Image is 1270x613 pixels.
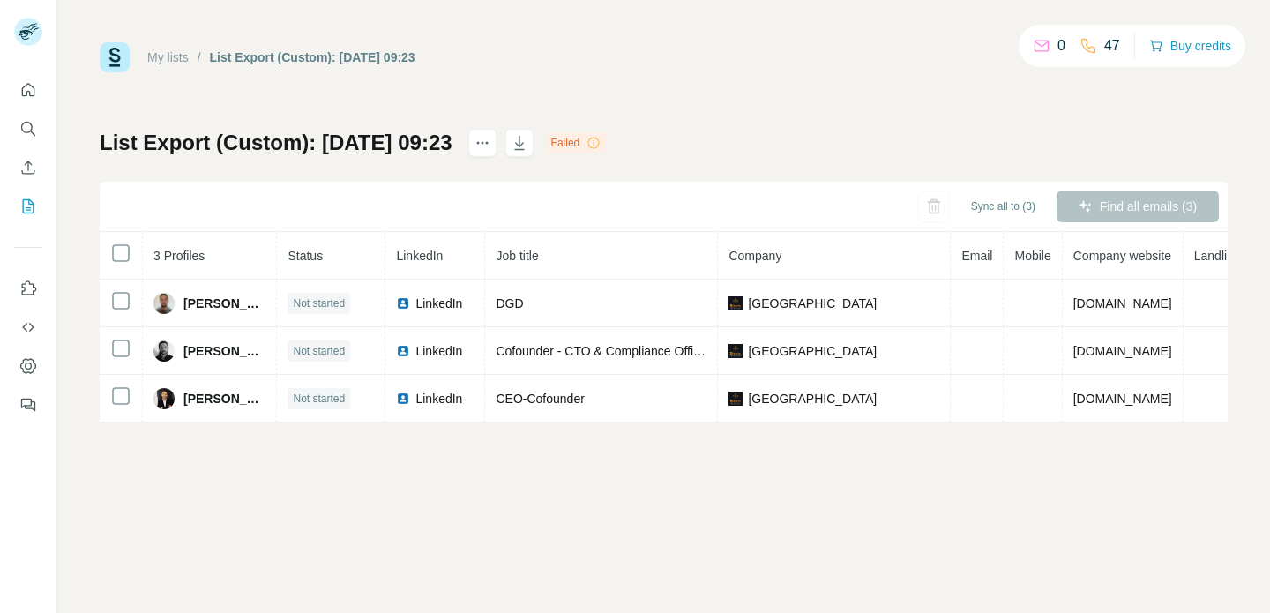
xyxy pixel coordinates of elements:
[288,249,323,263] span: Status
[183,295,265,312] span: [PERSON_NAME]
[1014,249,1050,263] span: Mobile
[546,132,607,153] div: Failed
[971,198,1035,214] span: Sync all to (3)
[496,392,584,406] span: CEO-Cofounder
[415,295,462,312] span: LinkedIn
[198,49,201,66] li: /
[153,293,175,314] img: Avatar
[183,342,265,360] span: [PERSON_NAME]
[748,342,877,360] span: [GEOGRAPHIC_DATA]
[468,129,497,157] button: actions
[14,350,42,382] button: Dashboard
[961,249,992,263] span: Email
[1073,392,1172,406] span: [DOMAIN_NAME]
[496,296,523,310] span: DGD
[1057,35,1065,56] p: 0
[14,311,42,343] button: Use Surfe API
[728,392,743,406] img: company-logo
[728,249,781,263] span: Company
[1073,249,1171,263] span: Company website
[14,389,42,421] button: Feedback
[1104,35,1120,56] p: 47
[415,342,462,360] span: LinkedIn
[210,49,415,66] div: List Export (Custom): [DATE] 09:23
[748,390,877,407] span: [GEOGRAPHIC_DATA]
[100,42,130,72] img: Surfe Logo
[153,388,175,409] img: Avatar
[183,390,265,407] span: [PERSON_NAME]
[396,344,410,358] img: LinkedIn logo
[293,295,345,311] span: Not started
[100,129,452,157] h1: List Export (Custom): [DATE] 09:23
[14,74,42,106] button: Quick start
[396,392,410,406] img: LinkedIn logo
[496,344,710,358] span: Cofounder - CTO & Compliance Officer
[396,296,410,310] img: LinkedIn logo
[496,249,538,263] span: Job title
[147,50,189,64] a: My lists
[1194,249,1241,263] span: Landline
[748,295,877,312] span: [GEOGRAPHIC_DATA]
[293,391,345,407] span: Not started
[1073,296,1172,310] span: [DOMAIN_NAME]
[415,390,462,407] span: LinkedIn
[728,296,743,310] img: company-logo
[728,344,743,358] img: company-logo
[396,249,443,263] span: LinkedIn
[153,340,175,362] img: Avatar
[14,113,42,145] button: Search
[293,343,345,359] span: Not started
[14,152,42,183] button: Enrich CSV
[14,191,42,222] button: My lists
[14,273,42,304] button: Use Surfe on LinkedIn
[153,249,205,263] span: 3 Profiles
[1149,34,1231,58] button: Buy credits
[959,193,1048,220] button: Sync all to (3)
[1073,344,1172,358] span: [DOMAIN_NAME]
